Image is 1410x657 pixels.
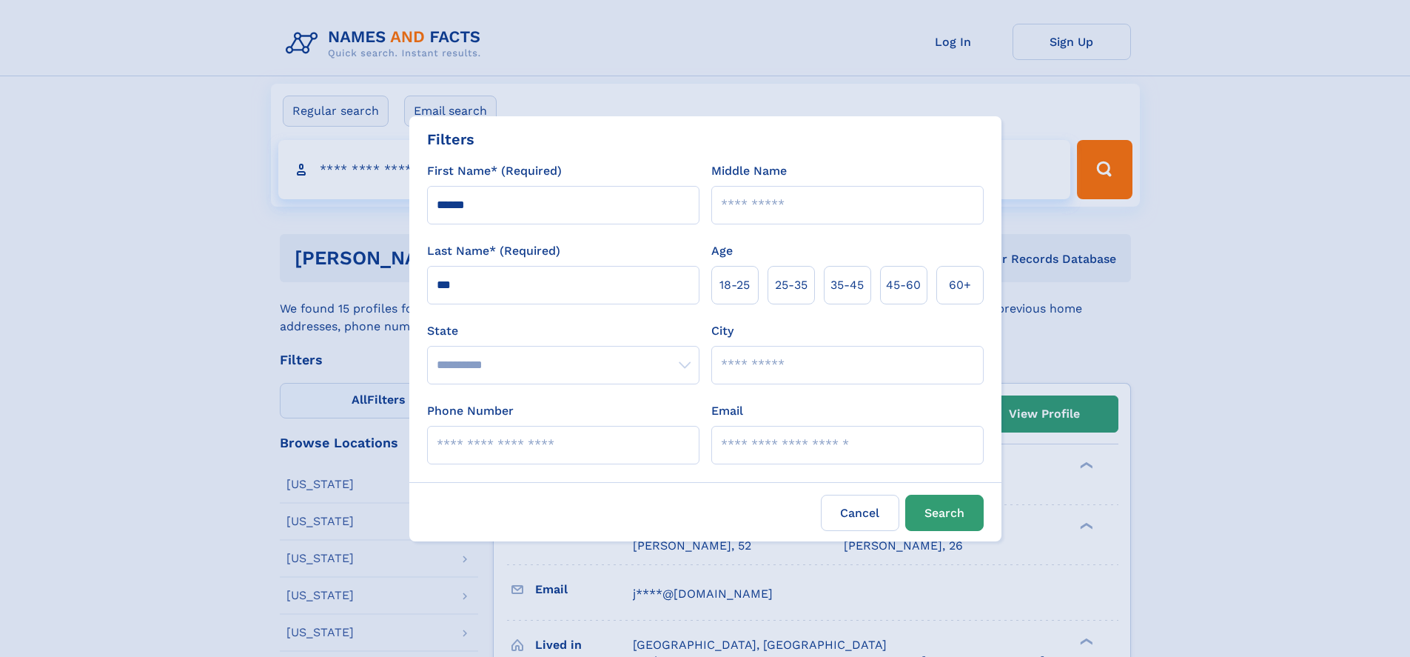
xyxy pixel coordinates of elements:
[711,162,787,180] label: Middle Name
[830,276,864,294] span: 35‑45
[711,402,743,420] label: Email
[886,276,921,294] span: 45‑60
[427,322,699,340] label: State
[427,242,560,260] label: Last Name* (Required)
[719,276,750,294] span: 18‑25
[821,495,899,531] label: Cancel
[905,495,984,531] button: Search
[949,276,971,294] span: 60+
[427,402,514,420] label: Phone Number
[427,162,562,180] label: First Name* (Required)
[711,242,733,260] label: Age
[427,128,474,150] div: Filters
[711,322,733,340] label: City
[775,276,808,294] span: 25‑35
